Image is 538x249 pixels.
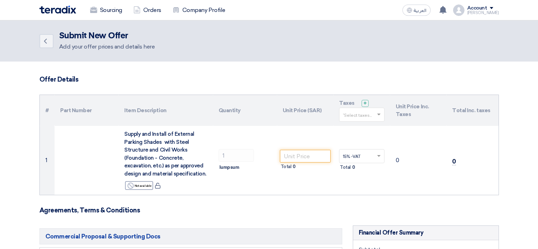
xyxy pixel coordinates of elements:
[281,163,292,170] span: Total
[85,2,128,18] a: Sourcing
[414,8,426,13] span: العربية
[363,100,367,107] span: +
[128,2,167,18] a: Orders
[452,158,456,165] span: 0
[124,131,206,177] span: Supply and Install of External Parking Shades with Steel Structure and Civil Works (Foundation - ...
[39,76,499,83] h3: Offer Details
[277,95,334,126] th: Unit Price (SAR)
[40,95,55,126] th: #
[359,229,424,237] div: Financial Offer Summary
[39,228,342,244] h5: Commercial Proposal & Supporting Docs
[339,149,384,163] ng-select: VAT
[59,31,155,41] h2: Submit New Offer
[213,95,277,126] th: Quantity
[119,95,213,126] th: Item Description
[293,163,296,170] span: 0
[167,2,231,18] a: Company Profile
[467,11,499,15] div: [PERSON_NAME]
[340,164,351,171] span: Total
[352,164,355,171] span: 0
[402,5,431,16] button: العربية
[390,95,447,126] th: Unit Price Inc. Taxes
[39,206,499,214] h3: Agreements, Terms & Conditions
[453,5,464,16] img: profile_test.png
[333,95,390,126] th: Taxes
[59,43,155,51] div: Add your offer prices and details here
[39,6,76,14] img: Teradix logo
[467,5,487,11] div: Account
[280,150,331,162] input: Unit Price
[40,126,55,195] td: 1
[125,181,153,190] div: Not available
[446,95,498,126] th: Total Inc. taxes
[219,164,239,171] span: lumpsum
[55,95,119,126] th: Part Number
[390,126,447,195] td: 0
[219,149,254,162] input: RFQ_STEP1.ITEMS.2.AMOUNT_TITLE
